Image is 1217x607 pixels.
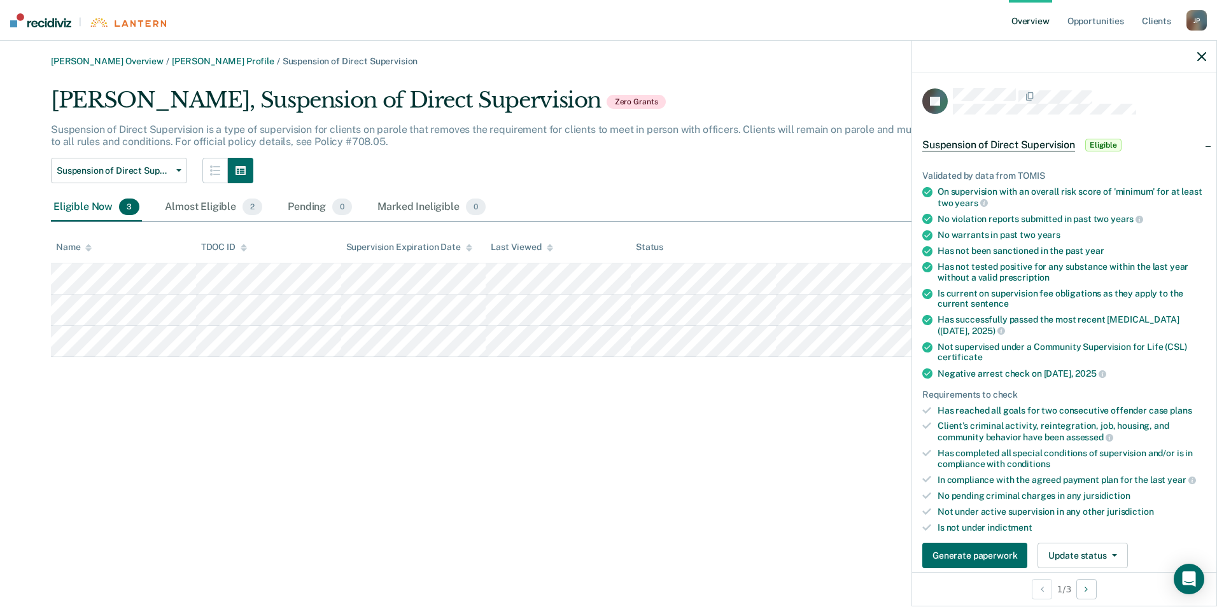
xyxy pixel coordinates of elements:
[938,230,1206,241] div: No warrants in past two
[922,171,1206,181] div: Validated by data from TOMIS
[938,314,1206,336] div: Has successfully passed the most recent [MEDICAL_DATA] ([DATE],
[955,198,987,208] span: years
[51,123,955,148] p: Suspension of Direct Supervision is a type of supervision for clients on parole that removes the ...
[346,242,472,253] div: Supervision Expiration Date
[938,474,1206,485] div: In compliance with the agreed payment plan for the last
[1032,579,1052,599] button: Previous Opportunity
[938,262,1206,283] div: Has not tested positive for any substance within the last year without a valid
[1186,10,1207,31] div: J P
[1083,491,1130,501] span: jursidiction
[1066,432,1113,442] span: assessed
[1174,564,1204,594] div: Open Intercom Messenger
[332,199,352,215] span: 0
[164,56,172,66] span: /
[922,389,1206,400] div: Requirements to check
[922,543,1032,568] a: Navigate to form link
[466,199,486,215] span: 0
[10,13,71,27] img: Recidiviz
[938,352,982,362] span: certificate
[938,421,1206,442] div: Client’s criminal activity, reintegration, job, housing, and community behavior have been
[938,491,1206,501] div: No pending criminal charges in any
[1107,506,1153,517] span: jurisdiction
[972,326,1005,336] span: 2025)
[1007,459,1050,469] span: conditions
[987,522,1032,533] span: indictment
[912,125,1216,165] div: Suspension of Direct SupervisionEligible
[938,405,1206,416] div: Has reached all goals for two consecutive offender case
[938,288,1206,310] div: Is current on supervision fee obligations as they apply to the current
[938,246,1206,256] div: Has not been sanctioned in the past
[243,199,262,215] span: 2
[51,193,142,221] div: Eligible Now
[274,56,283,66] span: /
[938,342,1206,363] div: Not supervised under a Community Supervision for Life (CSL)
[71,17,89,27] span: |
[283,56,418,66] span: Suspension of Direct Supervision
[119,199,139,215] span: 3
[1076,579,1097,599] button: Next Opportunity
[1075,368,1106,379] span: 2025
[89,18,166,27] img: Lantern
[938,186,1206,208] div: On supervision with an overall risk score of 'minimum' for at least two
[1167,475,1195,485] span: year
[172,56,274,66] a: [PERSON_NAME] Profile
[999,272,1050,283] span: prescription
[1111,214,1143,224] span: years
[285,193,355,221] div: Pending
[938,368,1206,379] div: Negative arrest check on [DATE],
[922,543,1027,568] button: Generate paperwork
[375,193,488,221] div: Marked Ineligible
[1085,246,1104,256] span: year
[938,213,1206,225] div: No violation reports submitted in past two
[1085,139,1122,151] span: Eligible
[491,242,552,253] div: Last Viewed
[201,242,247,253] div: TDOC ID
[938,506,1206,517] div: Not under active supervision in any other
[51,56,164,66] a: [PERSON_NAME] Overview
[938,448,1206,470] div: Has completed all special conditions of supervision and/or is in compliance with
[51,87,964,123] div: [PERSON_NAME], Suspension of Direct Supervision
[56,242,92,253] div: Name
[607,95,666,109] span: Zero Grants
[636,242,663,253] div: Status
[1038,543,1127,568] button: Update status
[912,572,1216,606] div: 1 / 3
[938,522,1206,533] div: Is not under
[162,193,265,221] div: Almost Eligible
[1038,230,1060,240] span: years
[922,139,1075,151] span: Suspension of Direct Supervision
[57,165,171,176] span: Suspension of Direct Supervision
[971,298,1009,309] span: sentence
[1170,405,1192,415] span: plans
